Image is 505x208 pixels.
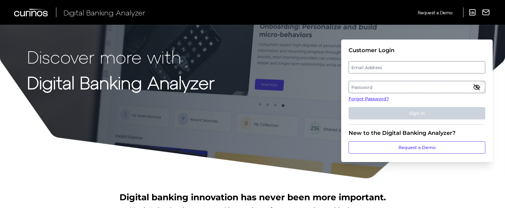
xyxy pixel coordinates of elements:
a: Forgot Password? [349,96,485,102]
a: Request a Demo [418,7,452,18]
label: Password [349,81,485,93]
strong: Digital Banking Analyzer [27,72,215,93]
a: Request a Demo [349,141,485,154]
p: Discover more with [27,47,215,66]
div: Customer Login [349,47,485,54]
span: Digital Banking Analyzer [63,8,145,17]
button: Sign In [349,107,485,119]
div: New to the Digital Banking Analyzer? [349,130,485,136]
label: Email Address [349,62,485,73]
span: Request a Demo [418,10,452,15]
img: Curinos [14,9,49,16]
h2: Digital banking innovation has never been more important. [119,191,386,203]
